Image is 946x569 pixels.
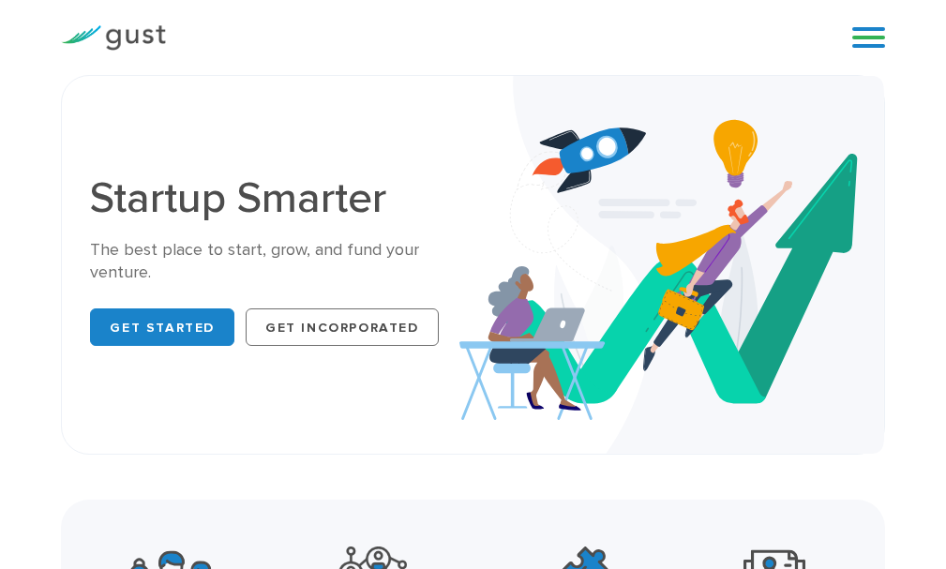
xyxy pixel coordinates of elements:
[246,308,439,346] a: Get Incorporated
[90,239,458,284] div: The best place to start, grow, and fund your venture.
[459,76,884,454] img: Startup Smarter Hero
[90,177,458,220] h1: Startup Smarter
[90,308,234,346] a: Get Started
[61,25,166,51] img: Gust Logo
